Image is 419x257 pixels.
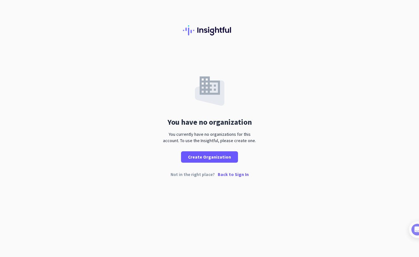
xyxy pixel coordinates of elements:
[181,151,238,163] button: Create Organization
[183,25,236,35] img: Insightful
[167,118,252,126] div: You have no organization
[218,172,249,177] p: Back to Sign In
[160,131,259,144] div: You currently have no organizations for this account. To use the Insightful, please create one.
[188,154,231,160] span: Create Organization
